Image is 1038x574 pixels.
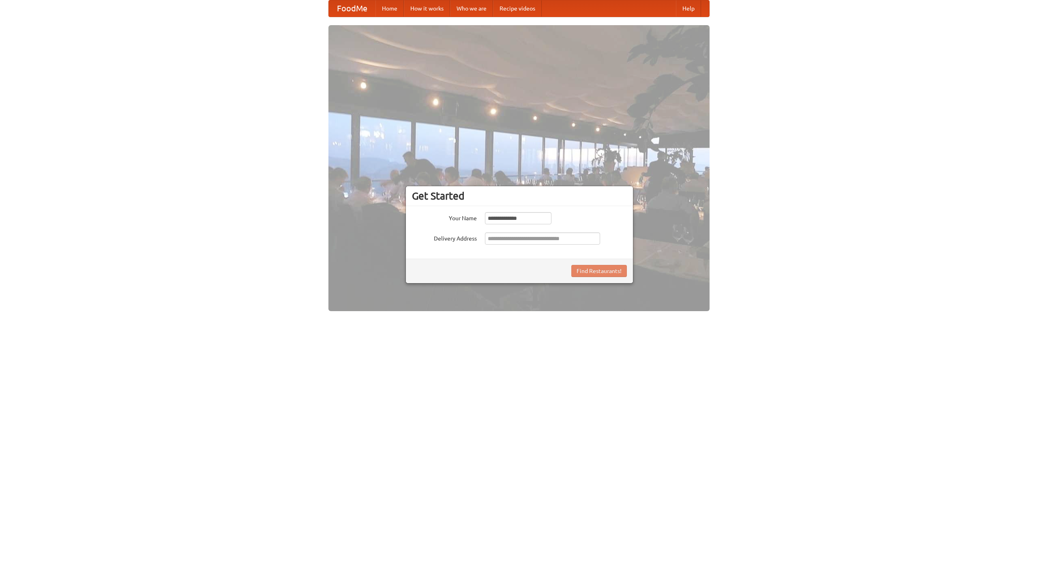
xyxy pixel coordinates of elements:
h3: Get Started [412,190,627,202]
a: Home [375,0,404,17]
a: How it works [404,0,450,17]
a: Who we are [450,0,493,17]
a: FoodMe [329,0,375,17]
label: Your Name [412,212,477,222]
a: Recipe videos [493,0,542,17]
a: Help [676,0,701,17]
button: Find Restaurants! [571,265,627,277]
label: Delivery Address [412,232,477,243]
